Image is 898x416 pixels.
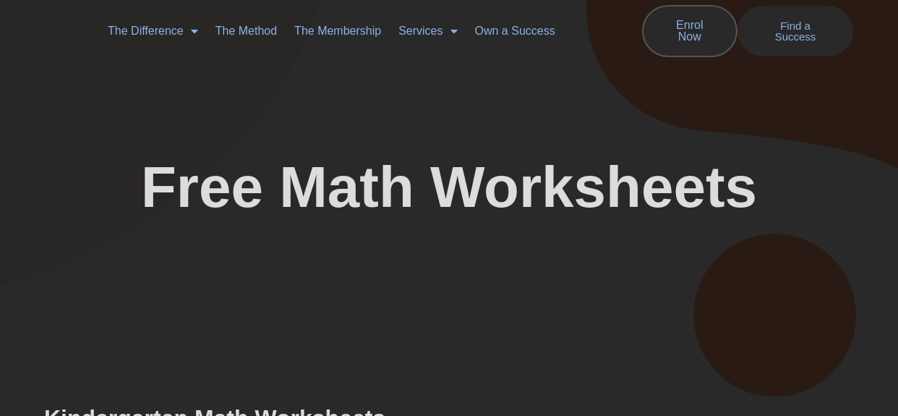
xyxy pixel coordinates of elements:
nav: Menu [99,14,596,48]
a: The Method [207,14,286,48]
span: Find a Success [759,20,831,42]
h2: Free Math Worksheets [45,158,853,216]
a: Services [390,14,466,48]
a: The Difference [99,14,207,48]
a: Enrol Now [642,5,737,57]
a: The Membership [286,14,390,48]
a: Find a Success [737,6,853,56]
span: Enrol Now [665,20,714,43]
a: Own a Success [466,14,564,48]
